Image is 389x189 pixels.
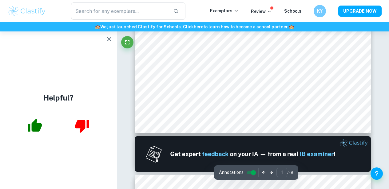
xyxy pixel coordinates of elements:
[289,24,294,29] span: 🏫
[43,92,73,103] h4: Helpful?
[287,170,293,175] span: / 46
[210,7,239,14] p: Exemplars
[338,6,382,17] button: UPGRADE NOW
[95,24,100,29] span: 🏫
[314,5,326,17] button: KY
[316,8,324,14] h6: KY
[371,167,383,180] button: Help and Feedback
[71,2,168,20] input: Search for any exemplars...
[1,23,388,30] h6: We just launched Clastify for Schools. Click to learn how to become a school partner.
[194,24,203,29] a: here
[219,169,244,176] span: Annotations
[251,8,272,15] p: Review
[284,9,301,14] a: Schools
[135,136,371,172] img: Ad
[7,5,46,17] img: Clastify logo
[121,36,133,48] button: Fullscreen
